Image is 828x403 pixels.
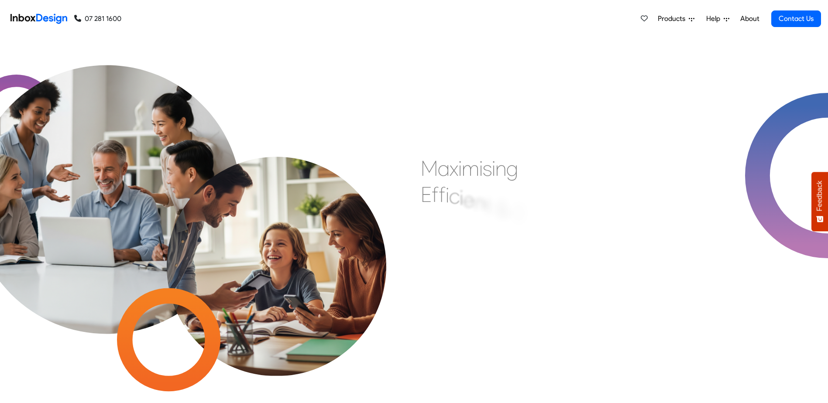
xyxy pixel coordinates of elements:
a: Help [703,10,733,27]
div: m [462,155,479,181]
div: i [460,184,463,210]
div: i [479,155,483,181]
span: Help [706,14,724,24]
div: n [474,189,485,215]
a: 07 281 1600 [74,14,121,24]
div: & [497,195,509,222]
div: s [483,155,492,181]
div: t [485,192,491,218]
div: E [421,181,432,208]
div: e [463,186,474,212]
button: Feedback - Show survey [811,172,828,231]
div: g [506,155,518,181]
a: Contact Us [771,10,821,27]
div: f [432,181,439,208]
div: Maximising Efficient & Engagement, Connecting Schools, Families, and Students. [421,155,632,286]
div: n [525,204,536,230]
div: i [458,155,462,181]
div: E [514,200,525,226]
div: i [446,182,449,208]
div: M [421,155,438,181]
div: f [439,181,446,208]
span: Products [658,14,689,24]
div: c [449,183,460,209]
img: parents_with_child.png [139,102,413,376]
a: About [738,10,762,27]
div: x [450,155,458,181]
div: n [495,155,506,181]
a: Products [654,10,698,27]
div: i [492,155,495,181]
div: a [438,155,450,181]
span: Feedback [816,181,824,211]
